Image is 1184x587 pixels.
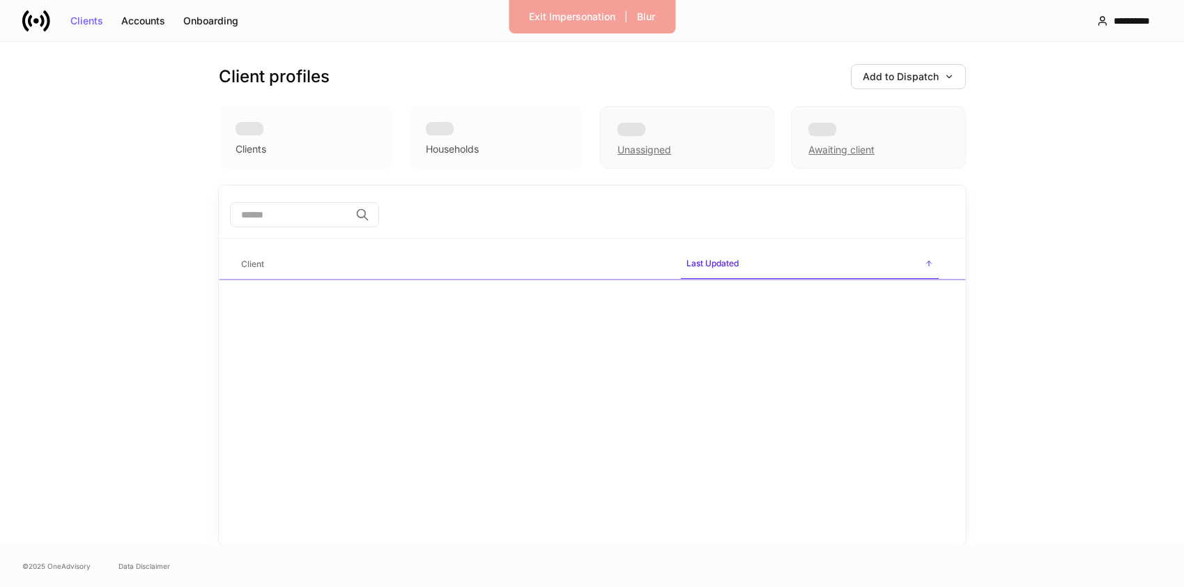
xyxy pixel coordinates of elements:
[70,16,103,26] div: Clients
[681,250,939,280] span: Last Updated
[628,6,664,28] button: Blur
[118,561,170,572] a: Data Disclaimer
[22,561,91,572] span: © 2025 OneAdvisory
[112,10,174,32] button: Accounts
[617,143,671,157] div: Unassigned
[520,6,624,28] button: Exit Impersonation
[600,106,774,169] div: Unassigned
[174,10,247,32] button: Onboarding
[529,12,615,22] div: Exit Impersonation
[219,66,330,88] h3: Client profiles
[808,143,875,157] div: Awaiting client
[236,142,266,156] div: Clients
[121,16,165,26] div: Accounts
[236,250,670,279] span: Client
[183,16,238,26] div: Onboarding
[241,257,264,270] h6: Client
[851,64,966,89] button: Add to Dispatch
[426,142,479,156] div: Households
[791,106,965,169] div: Awaiting client
[637,12,655,22] div: Blur
[686,257,739,270] h6: Last Updated
[863,72,954,82] div: Add to Dispatch
[61,10,112,32] button: Clients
